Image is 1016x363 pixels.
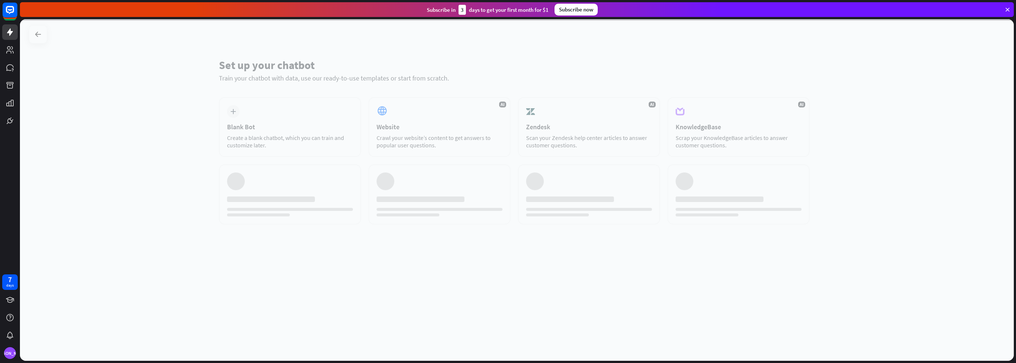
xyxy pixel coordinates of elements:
a: 7 days [2,274,18,290]
div: [PERSON_NAME] [4,347,16,359]
div: Subscribe in days to get your first month for $1 [427,5,549,15]
div: days [6,283,14,288]
div: 3 [459,5,466,15]
div: 7 [8,276,12,283]
div: Subscribe now [555,4,598,16]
